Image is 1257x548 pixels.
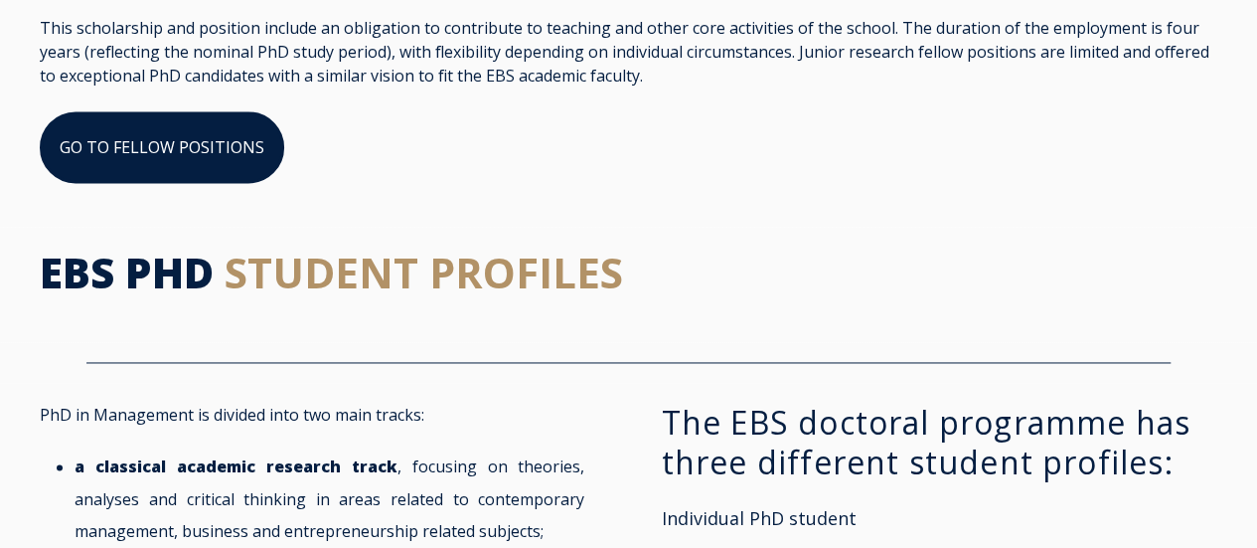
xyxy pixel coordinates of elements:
[40,111,284,183] a: GO TO FELLOW POSITIONS
[40,16,1217,88] p: This scholarship and position include an obligation to contribute to teaching and other core acti...
[40,247,1217,299] h2: EBS PHD
[225,244,623,300] span: STUDENT PROFILES
[40,403,595,427] p: PhD in Management is divided into two main tracks:
[75,456,396,477] strong: a classical academic research track
[75,451,584,546] li: , focusing on theories, analyses and critical thinking in areas related to contemporary managemen...
[662,505,857,529] span: Individual PhD student
[662,403,1217,482] h3: The EBS doctoral programme has three different student profiles:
